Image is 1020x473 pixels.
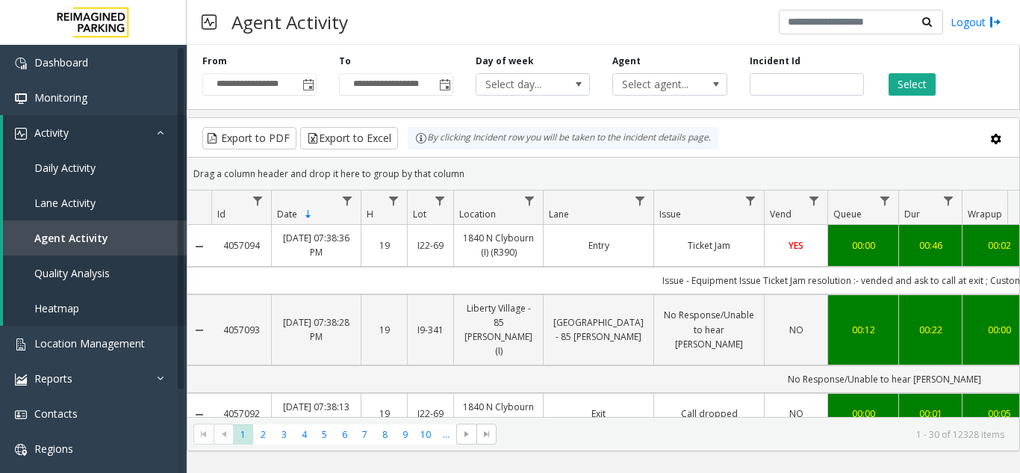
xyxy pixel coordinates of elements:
span: Go to the last page [481,428,493,440]
span: Select day... [476,74,567,95]
a: Collapse Details [187,324,211,336]
button: Select [889,73,936,96]
a: Exit [553,406,644,421]
img: 'icon' [15,338,27,350]
a: NO [774,406,818,421]
a: Logout [951,14,1001,30]
span: Page 3 [274,424,294,445]
a: 00:12 [837,323,889,337]
a: Vend Filter Menu [804,191,824,211]
a: Heatmap [3,291,187,326]
h3: Agent Activity [224,4,355,40]
span: YES [789,239,803,252]
span: Lot [413,208,426,220]
span: Go to the last page [476,424,497,445]
a: Collapse Details [187,409,211,421]
div: By clicking Incident row you will be taken to the incident details page. [408,127,718,149]
a: 00:00 [837,406,889,421]
a: Call dropped [663,406,755,421]
span: Id [217,208,226,220]
span: NO [789,407,803,420]
span: Vend [770,208,792,220]
span: Page 7 [355,424,375,445]
a: No Response/Unable to hear [PERSON_NAME] [663,308,755,351]
a: 00:22 [908,323,953,337]
span: Page 6 [335,424,355,445]
a: Lot Filter Menu [430,191,450,211]
a: Issue Filter Menu [741,191,761,211]
span: Reports [34,371,72,386]
span: H [367,208,373,220]
span: Lane [549,208,569,220]
a: Date Filter Menu [338,191,358,211]
label: Agent [612,55,641,68]
kendo-pager-info: 1 - 30 of 12328 items [506,428,1004,441]
img: 'icon' [15,128,27,140]
a: Liberty Village - 85 [PERSON_NAME] (I) [463,301,534,359]
button: Export to PDF [202,127,296,149]
img: 'icon' [15,444,27,456]
span: Heatmap [34,301,79,315]
a: NO [774,323,818,337]
span: Issue [659,208,681,220]
a: 19 [370,238,398,253]
img: 'icon' [15,409,27,421]
span: Page 5 [314,424,335,445]
img: infoIcon.svg [415,132,427,144]
span: Sortable [302,208,314,220]
span: Toggle popup [436,74,453,95]
a: Lane Activity [3,185,187,220]
a: 4057094 [220,238,262,253]
span: Date [277,208,297,220]
a: I9-341 [417,323,444,337]
span: NO [789,324,803,336]
a: Entry [553,238,644,253]
label: To [339,55,351,68]
img: 'icon' [15,374,27,386]
a: I22-69 [417,406,444,421]
a: Dur Filter Menu [939,191,959,211]
span: Page 9 [395,424,415,445]
a: 1840 N Clybourn (I) (R390) [463,400,534,428]
span: Regions [34,442,73,456]
img: pageIcon [202,4,217,40]
img: 'icon' [15,58,27,69]
a: 00:00 [837,238,889,253]
a: Activity [3,115,187,150]
span: Quality Analysis [34,266,110,280]
span: Lane Activity [34,196,96,210]
span: Monitoring [34,90,87,105]
a: [DATE] 07:38:36 PM [281,231,352,259]
span: Page 2 [253,424,273,445]
a: 4057092 [220,406,262,421]
span: Activity [34,126,69,140]
span: Page 4 [294,424,314,445]
a: Collapse Details [187,241,211,253]
span: Page 11 [436,424,456,445]
span: Dashboard [34,55,88,69]
a: 19 [370,323,398,337]
button: Export to Excel [300,127,398,149]
span: Page 10 [416,424,436,445]
a: 19 [370,406,398,421]
span: Go to the next page [461,428,473,440]
a: Daily Activity [3,150,187,185]
span: Page 8 [375,424,395,445]
a: 1840 N Clybourn (I) (R390) [463,231,534,259]
span: Toggle popup [299,74,316,95]
img: logout [989,14,1001,30]
span: Queue [833,208,862,220]
a: 00:46 [908,238,953,253]
span: Wrapup [968,208,1002,220]
div: Drag a column header and drop it here to group by that column [187,161,1019,187]
span: Go to the next page [456,424,476,445]
div: 00:01 [908,406,953,421]
a: Lane Filter Menu [630,191,650,211]
span: Daily Activity [34,161,96,175]
span: Location [459,208,496,220]
a: YES [774,238,818,253]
